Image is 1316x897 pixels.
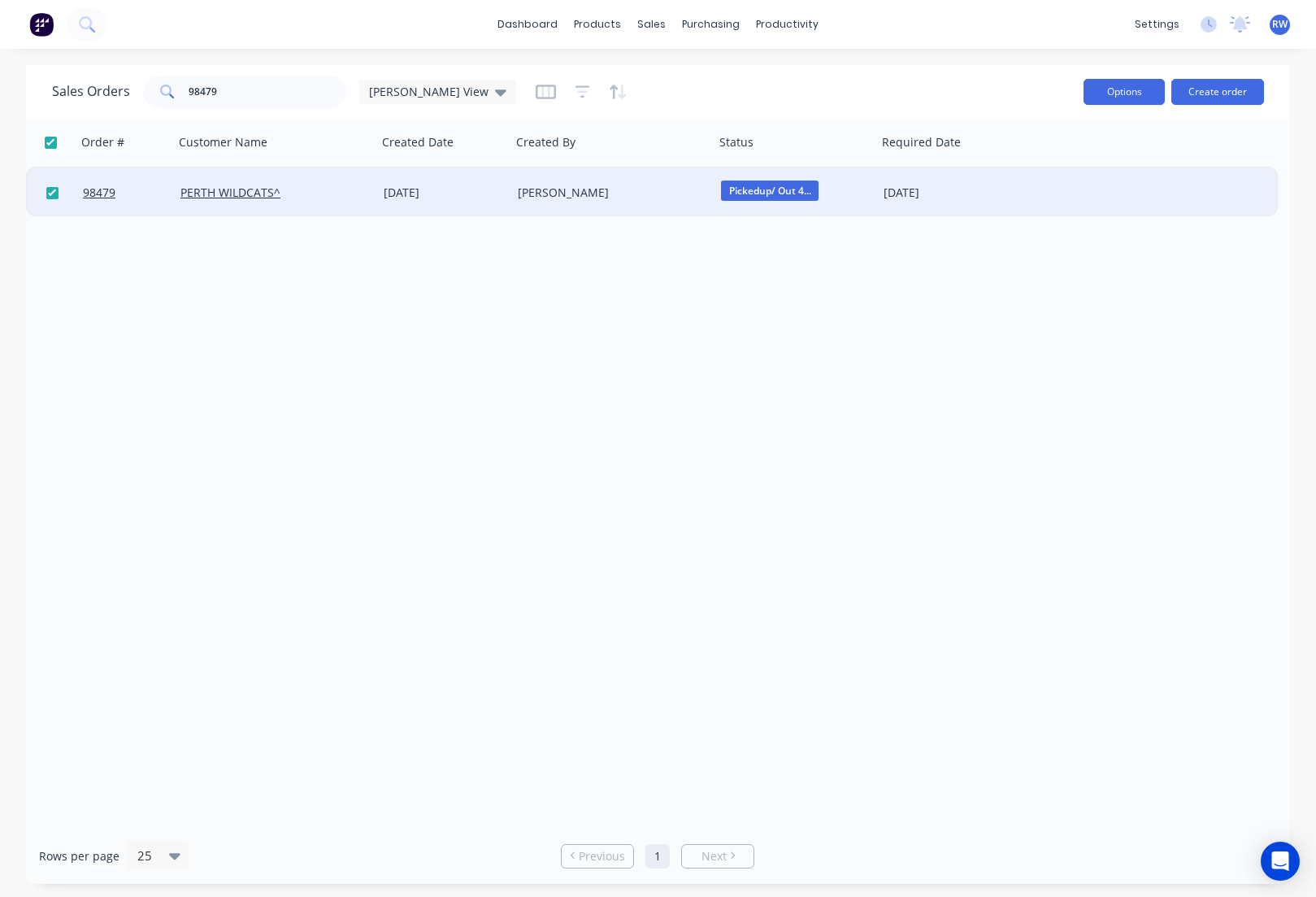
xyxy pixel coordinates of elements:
[1272,17,1288,32] span: RW
[179,134,267,150] div: Customer Name
[566,12,629,37] div: products
[562,848,633,864] a: Previous page
[645,844,670,869] a: Page 1 is your current page
[369,83,489,100] span: [PERSON_NAME] View
[39,848,119,864] span: Rows per page
[1127,12,1188,37] div: settings
[1261,842,1300,881] div: Open Intercom Messenger
[721,181,819,201] span: Pickedup/ Out 4...
[83,168,180,217] a: 98479
[1084,79,1165,105] button: Options
[384,185,505,201] div: [DATE]
[180,185,280,200] a: PERTH WILDCATS^
[189,76,347,108] input: Search...
[382,134,454,150] div: Created Date
[748,12,827,37] div: productivity
[554,844,761,869] ul: Pagination
[83,185,115,201] span: 98479
[882,134,961,150] div: Required Date
[518,185,698,201] div: [PERSON_NAME]
[52,84,130,99] h1: Sales Orders
[489,12,566,37] a: dashboard
[719,134,754,150] div: Status
[884,185,1013,201] div: [DATE]
[674,12,748,37] div: purchasing
[701,848,727,864] span: Next
[516,134,575,150] div: Created By
[682,848,754,864] a: Next page
[81,134,124,150] div: Order #
[29,12,54,37] img: Factory
[1171,79,1264,105] button: Create order
[629,12,674,37] div: sales
[579,848,625,864] span: Previous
